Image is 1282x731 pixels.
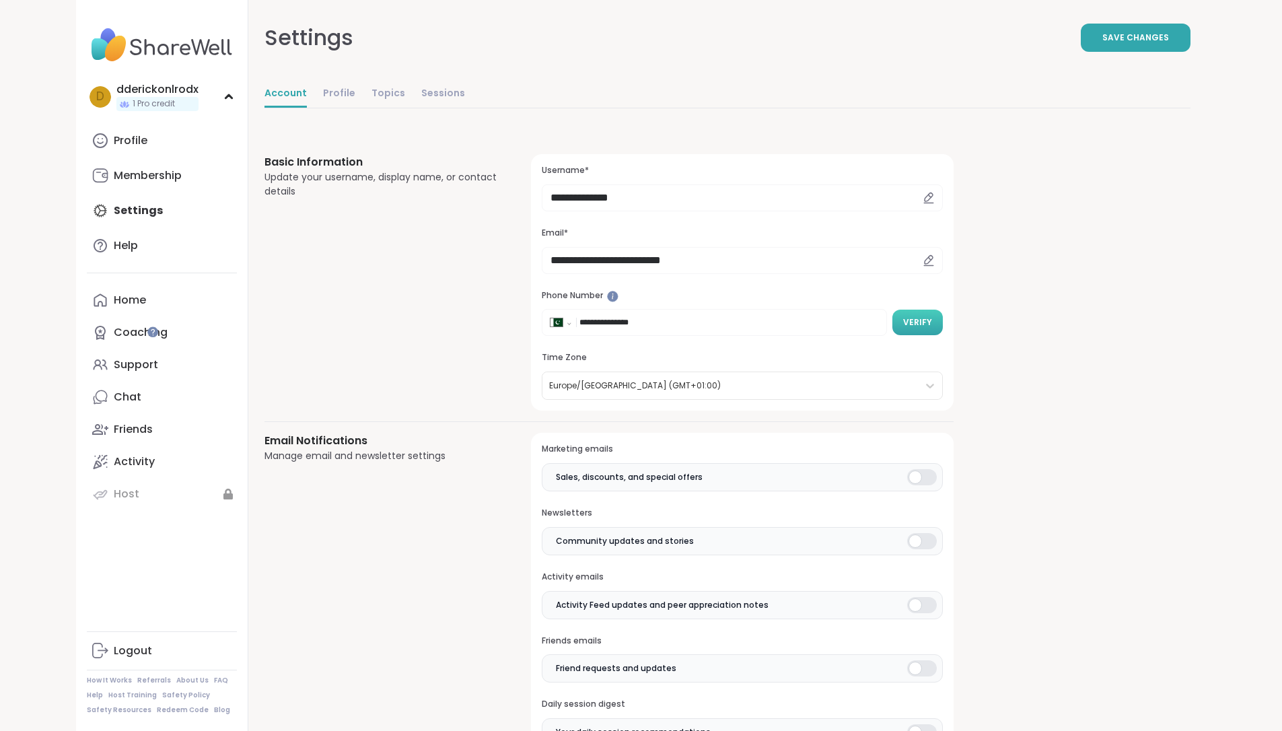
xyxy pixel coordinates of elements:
a: Membership [87,160,237,192]
a: Support [87,349,237,381]
iframe: Spotlight [607,291,618,302]
button: Save Changes [1081,24,1190,52]
a: Chat [87,381,237,413]
div: Settings [264,22,353,54]
a: FAQ [214,676,228,685]
h3: Email* [542,228,942,239]
div: Coaching [114,325,168,340]
div: Profile [114,133,147,148]
span: Save Changes [1102,32,1169,44]
a: Blog [214,705,230,715]
img: ShareWell Nav Logo [87,22,237,69]
h3: Newsletters [542,508,942,519]
a: Safety Resources [87,705,151,715]
span: 1 Pro credit [133,98,175,110]
span: Sales, discounts, and special offers [556,471,703,483]
a: Account [264,81,307,108]
iframe: Spotlight [147,326,158,337]
a: Profile [323,81,355,108]
div: dderickonlrodx [116,82,199,97]
h3: Username* [542,165,942,176]
a: Coaching [87,316,237,349]
span: Community updates and stories [556,535,694,547]
span: d [96,88,104,106]
a: Profile [87,125,237,157]
a: Home [87,284,237,316]
h3: Daily session digest [542,699,942,710]
a: Activity [87,446,237,478]
a: Redeem Code [157,705,209,715]
span: Friend requests and updates [556,662,676,674]
div: Support [114,357,158,372]
a: Friends [87,413,237,446]
a: Host Training [108,691,157,700]
h3: Email Notifications [264,433,499,449]
div: Manage email and newsletter settings [264,449,499,463]
div: Logout [114,643,152,658]
a: Logout [87,635,237,667]
a: Sessions [421,81,465,108]
h3: Marketing emails [542,444,942,455]
div: Help [114,238,138,253]
div: Friends [114,422,153,437]
a: Host [87,478,237,510]
a: How It Works [87,676,132,685]
div: Chat [114,390,141,405]
h3: Basic Information [264,154,499,170]
div: Activity [114,454,155,469]
div: Update your username, display name, or contact details [264,170,499,199]
h3: Friends emails [542,635,942,647]
a: Safety Policy [162,691,210,700]
span: Activity Feed updates and peer appreciation notes [556,599,769,611]
a: About Us [176,676,209,685]
div: Host [114,487,139,501]
h3: Activity emails [542,571,942,583]
button: Verify [892,310,943,335]
div: Membership [114,168,182,183]
div: Home [114,293,146,308]
a: Referrals [137,676,171,685]
span: Verify [903,316,932,328]
a: Help [87,691,103,700]
a: Help [87,230,237,262]
a: Topics [371,81,405,108]
h3: Time Zone [542,352,942,363]
h3: Phone Number [542,290,942,302]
